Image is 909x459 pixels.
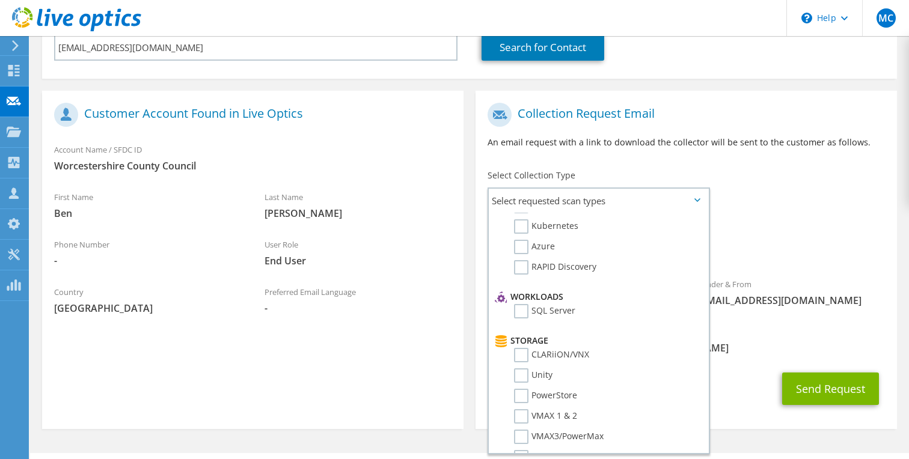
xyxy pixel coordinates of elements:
[514,260,596,275] label: RAPID Discovery
[54,302,240,315] span: [GEOGRAPHIC_DATA]
[514,368,552,383] label: Unity
[514,409,577,424] label: VMAX 1 & 2
[54,159,451,172] span: Worcestershire County Council
[265,254,451,267] span: End User
[877,8,896,28] span: MC
[514,219,578,234] label: Kubernetes
[514,430,604,444] label: VMAX3/PowerMax
[489,189,708,213] span: Select requested scan types
[265,207,451,220] span: [PERSON_NAME]
[252,184,463,226] div: Last Name
[476,319,897,360] div: CC & Reply To
[482,34,604,61] a: Search for Contact
[252,232,463,273] div: User Role
[514,240,555,254] label: Azure
[514,304,575,318] label: SQL Server
[698,294,884,307] span: [EMAIL_ADDRESS][DOMAIN_NAME]
[488,103,879,127] h1: Collection Request Email
[54,207,240,220] span: Ben
[476,272,686,313] div: To
[492,333,702,348] li: Storage
[488,136,885,149] p: An email request with a link to download the collector will be sent to the customer as follows.
[514,348,589,362] label: CLARiiON/VNX
[476,217,897,266] div: Requested Collections
[42,232,252,273] div: Phone Number
[492,290,702,304] li: Workloads
[801,13,812,23] svg: \n
[782,372,879,405] button: Send Request
[42,137,464,178] div: Account Name / SFDC ID
[42,279,252,321] div: Country
[265,302,451,315] span: -
[252,279,463,321] div: Preferred Email Language
[54,103,445,127] h1: Customer Account Found in Live Optics
[686,272,896,313] div: Sender & From
[54,254,240,267] span: -
[514,389,577,403] label: PowerStore
[42,184,252,226] div: First Name
[488,169,575,181] label: Select Collection Type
